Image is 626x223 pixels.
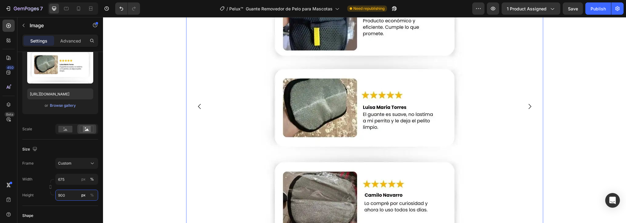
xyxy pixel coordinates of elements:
[55,174,98,185] input: px%
[27,88,93,99] input: https://example.com/image.jpg
[563,2,583,15] button: Save
[502,2,560,15] button: 1 product assigned
[22,145,39,154] div: Size
[81,177,86,182] div: px
[55,158,98,169] button: Custom
[88,176,96,183] button: px
[115,2,140,15] div: Undo/Redo
[22,161,34,166] label: Frame
[60,38,81,44] p: Advanced
[2,2,46,15] button: 7
[45,102,48,109] span: or
[50,103,76,108] div: Browse gallery
[80,191,87,199] button: %
[30,22,82,29] p: Image
[30,38,47,44] p: Settings
[353,6,385,11] span: Need republishing
[226,6,228,12] span: /
[103,17,626,223] iframe: Design area
[605,193,620,208] div: Open Intercom Messenger
[6,65,15,70] div: 450
[591,6,606,12] div: Publish
[27,45,93,84] img: preview-image
[22,177,32,182] label: Width
[22,192,34,198] label: Height
[507,6,547,12] span: 1 product assigned
[585,2,611,15] button: Publish
[50,102,76,109] button: Browse gallery
[88,191,96,199] button: px
[229,6,333,12] span: Pelux™ Guante Removedor de Pelo para Mascotas
[40,5,43,12] p: 7
[90,192,94,198] div: %
[5,112,15,117] div: Beta
[90,177,94,182] div: %
[55,190,98,201] input: px%
[22,213,33,218] div: Shape
[418,81,435,98] button: Carousel Next Arrow
[568,6,578,11] span: Save
[58,161,72,166] span: Custom
[81,192,86,198] div: px
[80,176,87,183] button: %
[22,126,32,132] div: Scale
